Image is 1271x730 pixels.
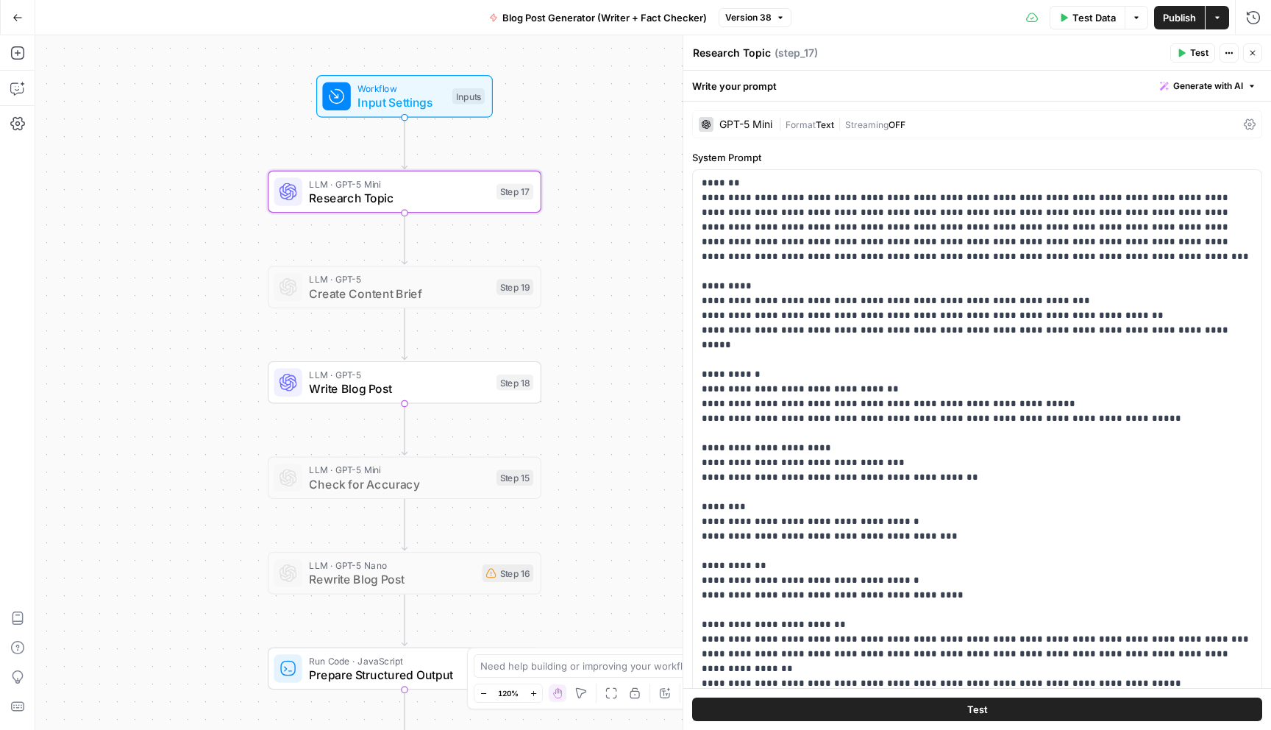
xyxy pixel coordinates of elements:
button: Test [692,698,1262,721]
button: Test [1170,43,1215,63]
g: Edge from step_17 to step_19 [402,213,407,264]
span: | [834,116,845,131]
g: Edge from step_16 to step_9 [402,595,407,646]
span: LLM · GPT-5 Mini [309,463,489,477]
div: Run Code · JavaScriptPrepare Structured OutputStep 9 [268,648,541,690]
span: LLM · GPT-5 Mini [309,177,489,191]
span: Workflow [357,82,445,96]
span: Prepare Structured Output [309,666,493,684]
span: Streaming [845,119,889,130]
span: ( step_17 ) [775,46,818,60]
div: WorkflowInput SettingsInputs [268,75,541,118]
div: LLM · GPT-5 MiniResearch TopicStep 17 [268,171,541,213]
span: | [778,116,786,131]
div: Step 18 [496,375,533,391]
span: Input Settings [357,93,445,111]
button: Test Data [1050,6,1125,29]
div: LLM · GPT-5Create Content BriefStep 19 [268,266,541,308]
span: Test [1190,46,1208,60]
span: 120% [498,687,519,699]
div: Step 19 [496,279,533,295]
span: Generate with AI [1173,79,1243,93]
span: Format [786,119,816,130]
div: Inputs [452,88,485,104]
div: LLM · GPT-5 NanoRewrite Blog PostStep 16 [268,552,541,595]
g: Edge from step_19 to step_18 [402,308,407,360]
div: GPT-5 Mini [719,119,772,130]
span: Create Content Brief [309,285,489,302]
button: Blog Post Generator (Writer + Fact Checker) [480,6,716,29]
g: Edge from start to step_17 [402,118,407,169]
g: Edge from step_15 to step_16 [402,499,407,550]
span: Check for Accuracy [309,475,489,493]
div: LLM · GPT-5 MiniCheck for AccuracyStep 15 [268,457,541,500]
span: Research Topic [309,189,489,207]
span: Write Blog Post [309,380,489,397]
span: Text [816,119,834,130]
button: Generate with AI [1154,77,1262,96]
span: Test Data [1072,10,1116,25]
span: Run Code · JavaScript [309,653,493,667]
div: Write your prompt [683,71,1271,101]
button: Version 38 [719,8,791,27]
textarea: Research Topic [693,46,771,60]
div: Step 16 [483,564,534,582]
span: LLM · GPT-5 [309,367,489,381]
span: Rewrite Blog Post [309,570,475,588]
span: LLM · GPT-5 [309,272,489,286]
span: Test [967,702,988,717]
div: Step 15 [496,470,533,486]
span: LLM · GPT-5 Nano [309,559,475,573]
div: Step 17 [496,184,533,200]
span: OFF [889,119,905,130]
label: System Prompt [692,150,1262,165]
button: Publish [1154,6,1205,29]
span: Blog Post Generator (Writer + Fact Checker) [502,10,707,25]
div: LLM · GPT-5Write Blog PostStep 18 [268,361,541,404]
span: Version 38 [725,11,772,24]
g: Edge from step_18 to step_15 [402,404,407,456]
span: Publish [1163,10,1196,25]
